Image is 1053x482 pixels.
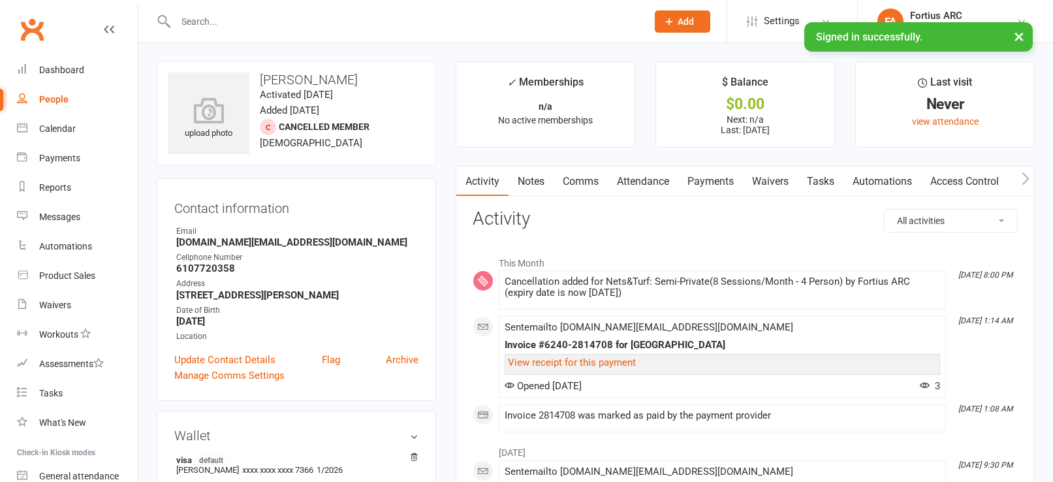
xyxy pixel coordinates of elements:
[39,359,104,369] div: Assessments
[39,212,80,222] div: Messages
[17,202,138,232] a: Messages
[176,304,418,317] div: Date of Birth
[743,167,798,197] a: Waivers
[176,236,418,248] strong: [DOMAIN_NAME][EMAIL_ADDRESS][DOMAIN_NAME]
[176,225,418,238] div: Email
[39,94,69,104] div: People
[958,316,1013,325] i: [DATE] 1:14 AM
[17,320,138,349] a: Workouts
[39,123,76,134] div: Calendar
[505,410,940,421] div: Invoice 2814708 was marked as paid by the payment provider
[174,352,275,368] a: Update Contact Details
[17,85,138,114] a: People
[920,380,940,392] span: 3
[678,167,743,197] a: Payments
[39,241,92,251] div: Automations
[39,471,119,481] div: General attendance
[17,261,138,291] a: Product Sales
[507,74,584,98] div: Memberships
[1007,22,1031,50] button: ×
[17,379,138,408] a: Tasks
[39,153,80,163] div: Payments
[168,72,425,87] h3: [PERSON_NAME]
[174,453,418,477] li: [PERSON_NAME]
[176,315,418,327] strong: [DATE]
[17,232,138,261] a: Automations
[843,167,921,197] a: Automations
[958,270,1013,280] i: [DATE] 8:00 PM
[39,182,71,193] div: Reports
[386,352,418,368] a: Archive
[195,455,227,465] span: default
[816,31,922,43] span: Signed in successfully.
[260,89,333,101] time: Activated [DATE]
[168,97,249,140] div: upload photo
[958,460,1013,470] i: [DATE] 9:30 PM
[554,167,608,197] a: Comms
[174,428,418,443] h3: Wallet
[912,116,979,127] a: view attendance
[39,388,63,398] div: Tasks
[17,144,138,173] a: Payments
[868,97,1022,111] div: Never
[176,251,418,264] div: Cellphone Number
[507,76,516,89] i: ✓
[505,340,940,351] div: Invoice #6240-2814708 for [GEOGRAPHIC_DATA]
[764,7,800,36] span: Settings
[17,114,138,144] a: Calendar
[473,439,1018,460] li: [DATE]
[918,74,972,97] div: Last visit
[473,249,1018,270] li: This Month
[279,121,369,132] span: Cancelled member
[678,16,694,27] span: Add
[39,417,86,428] div: What's New
[910,10,998,22] div: Fortius ARC
[910,22,998,33] div: [GEOGRAPHIC_DATA]
[322,352,340,368] a: Flag
[172,12,638,31] input: Search...
[722,74,768,97] div: $ Balance
[668,97,823,111] div: $0.00
[176,330,418,343] div: Location
[242,465,313,475] span: xxxx xxxx xxxx 7366
[505,466,793,477] span: Sent email to [DOMAIN_NAME][EMAIL_ADDRESS][DOMAIN_NAME]
[39,65,84,75] div: Dashboard
[473,209,1018,229] h3: Activity
[498,115,593,125] span: No active memberships
[16,13,48,46] a: Clubworx
[174,368,285,383] a: Manage Comms Settings
[539,101,552,112] strong: n/a
[39,270,95,281] div: Product Sales
[39,300,71,310] div: Waivers
[921,167,1008,197] a: Access Control
[509,167,554,197] a: Notes
[17,291,138,320] a: Waivers
[655,10,710,33] button: Add
[877,8,904,35] div: FA
[176,278,418,290] div: Address
[17,408,138,438] a: What's New
[508,357,636,368] a: View receipt for this payment
[176,455,412,465] strong: visa
[456,167,509,197] a: Activity
[17,349,138,379] a: Assessments
[176,263,418,274] strong: 6107720358
[174,196,418,216] h3: Contact information
[608,167,678,197] a: Attendance
[39,329,78,340] div: Workouts
[17,56,138,85] a: Dashboard
[505,276,940,298] div: Cancellation added for Nets&Turf: Semi-Private(8 Sessions/Month - 4 Person) by Fortius ARC (expir...
[260,104,319,116] time: Added [DATE]
[260,137,362,149] span: [DEMOGRAPHIC_DATA]
[176,289,418,301] strong: [STREET_ADDRESS][PERSON_NAME]
[958,404,1013,413] i: [DATE] 1:08 AM
[505,321,793,333] span: Sent email to [DOMAIN_NAME][EMAIL_ADDRESS][DOMAIN_NAME]
[17,173,138,202] a: Reports
[668,114,823,135] p: Next: n/a Last: [DATE]
[505,380,582,392] span: Opened [DATE]
[798,167,843,197] a: Tasks
[317,465,343,475] span: 1/2026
